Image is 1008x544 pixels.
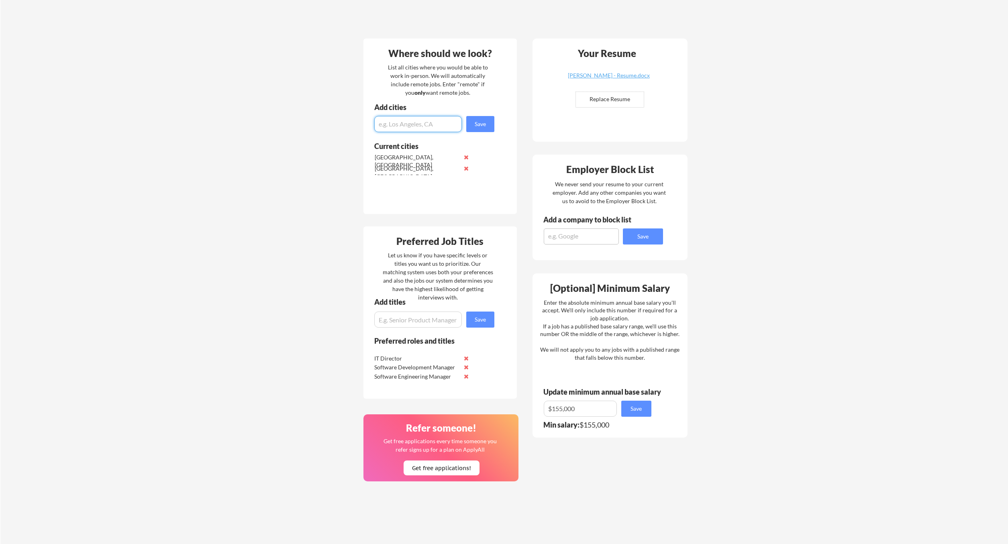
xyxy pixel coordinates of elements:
button: Save [466,116,494,132]
div: We never send your resume to your current employer. Add any other companies you want us to avoid ... [552,180,667,205]
input: E.g. $100,000 [544,401,617,417]
div: Refer someone! [367,423,516,433]
input: E.g. Senior Product Manager [374,312,462,328]
input: e.g. Los Angeles, CA [374,116,462,132]
div: Your Resume [567,49,647,58]
strong: only [414,89,426,96]
div: Let us know if you have specific levels or titles you want us to prioritize. Our matching system ... [383,251,493,302]
div: Where should we look? [365,49,515,58]
div: Add a company to block list [543,216,644,223]
div: $155,000 [543,421,657,428]
div: [GEOGRAPHIC_DATA], [GEOGRAPHIC_DATA] [375,165,459,180]
div: List all cities where you would be able to work in-person. We will automatically include remote j... [383,63,493,97]
div: Preferred roles and titles [374,337,484,344]
div: Preferred Job Titles [365,236,515,246]
div: Software Engineering Manager [374,373,459,381]
div: Employer Block List [536,165,685,174]
strong: Min salary: [543,420,579,429]
div: [GEOGRAPHIC_DATA], [GEOGRAPHIC_DATA] [375,153,459,169]
div: Enter the absolute minimum annual base salary you'll accept. We'll only include this number if re... [540,299,679,362]
div: Get free applications every time someone you refer signs up for a plan on ApplyAll [383,437,498,454]
button: Save [623,228,663,244]
div: Current cities [374,143,486,150]
div: Add cities [374,104,496,111]
button: Get free applications! [404,460,480,475]
a: [PERSON_NAME] - Resume.docx [561,73,657,85]
div: Software Development Manager [374,363,459,371]
button: Save [466,312,494,328]
div: [PERSON_NAME] - Resume.docx [561,73,657,78]
div: IT Director [374,355,459,363]
div: [Optional] Minimum Salary [535,283,685,293]
button: Save [621,401,651,417]
div: Update minimum annual base salary [543,388,664,395]
div: Add titles [374,298,488,306]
